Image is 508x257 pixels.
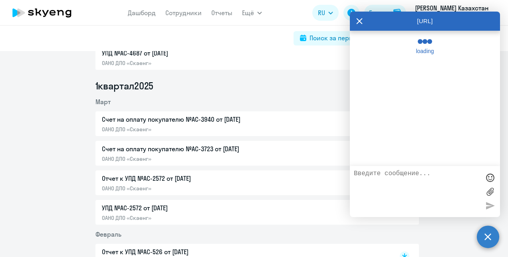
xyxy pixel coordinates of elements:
[102,48,383,67] a: УПД №AC-4687 от [DATE]ОАНО ДПО «Скаенг»
[102,203,383,221] a: УПД №AC-2572 от [DATE]ОАНО ДПО «Скаенг»
[242,8,254,18] span: Ещё
[165,9,202,17] a: Сотрудники
[294,31,367,45] button: Поиск за период
[102,144,383,162] a: Счет на оплату покупателю №AC-3723 от [DATE]ОАНО ДПО «Скаенг»Оплачен
[95,230,121,238] span: Февраль
[393,9,401,17] img: balance
[310,33,361,43] div: Поиск за период
[102,115,270,124] p: Счет на оплату покупателю №AC-3940 от [DATE]
[312,5,339,21] button: RU
[211,9,232,17] a: Отчеты
[102,48,270,58] p: УПД №AC-4687 от [DATE]
[102,214,270,221] p: ОАНО ДПО «Скаенг»
[102,174,270,183] p: Отчет к УПД №AC-2572 от [DATE]
[411,48,439,54] span: loading
[102,126,270,133] p: ОАНО ДПО «Скаенг»
[102,155,270,162] p: ОАНО ДПО «Скаенг»
[364,5,406,21] button: Балансbalance
[102,174,383,192] a: Отчет к УПД №AC-2572 от [DATE]ОАНО ДПО «Скаенг»
[415,3,489,22] p: [PERSON_NAME] Казахстан (тест), [PERSON_NAME], АО
[102,247,270,257] p: Отчет к УПД №AC-526 от [DATE]
[102,59,270,67] p: ОАНО ДПО «Скаенг»
[242,5,262,21] button: Ещё
[102,144,270,154] p: Счет на оплату покупателю №AC-3723 от [DATE]
[102,185,270,192] p: ОАНО ДПО «Скаенг»
[484,186,496,198] label: Лимит 10 файлов
[318,8,325,18] span: RU
[102,115,383,133] a: Счет на оплату покупателю №AC-3940 от [DATE]ОАНО ДПО «Скаенг»Оплачен
[411,3,501,22] button: [PERSON_NAME] Казахстан (тест), [PERSON_NAME], АО
[369,8,390,18] div: Баланс
[95,98,111,106] span: Март
[128,9,156,17] a: Дашборд
[95,79,419,92] li: 1 квартал 2025
[102,203,270,213] p: УПД №AC-2572 от [DATE]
